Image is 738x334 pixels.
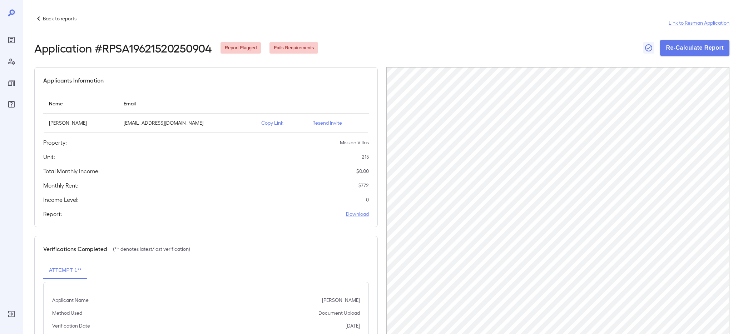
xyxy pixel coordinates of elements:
p: Applicant Name [52,296,89,304]
a: Link to Resman Application [669,19,729,26]
p: Copy Link [261,119,301,126]
span: Fails Requirements [269,45,318,51]
button: Attempt 1** [43,262,87,279]
p: Method Used [52,309,82,316]
p: [PERSON_NAME] [49,119,112,126]
p: 0 [366,196,369,203]
button: Close Report [643,42,654,54]
p: [EMAIL_ADDRESS][DOMAIN_NAME] [124,119,250,126]
p: (** denotes latest/last verification) [113,245,190,253]
p: $ 0.00 [356,168,369,175]
p: [DATE] [346,322,360,329]
button: Re-Calculate Report [660,40,729,56]
h5: Verifications Completed [43,245,107,253]
h2: Application # RPSA19621520250904 [34,41,212,54]
h5: Income Level: [43,195,79,204]
div: Manage Users [6,56,17,67]
div: FAQ [6,99,17,110]
p: [PERSON_NAME] [322,296,360,304]
p: 215 [362,153,369,160]
h5: Applicants Information [43,76,104,85]
div: Log Out [6,308,17,320]
th: Name [43,93,118,114]
p: Document Upload [318,309,360,316]
th: Email [118,93,256,114]
p: Verification Date [52,322,90,329]
h5: Total Monthly Income: [43,167,100,175]
table: simple table [43,93,369,133]
p: Resend Invite [312,119,363,126]
a: Download [346,210,369,218]
p: $ 772 [358,182,369,189]
div: Manage Properties [6,77,17,89]
h5: Report: [43,210,62,218]
h5: Monthly Rent: [43,181,79,190]
h5: Property: [43,138,67,147]
p: Back to reports [43,15,76,22]
span: Report Flagged [221,45,261,51]
p: Mission Villas [340,139,369,146]
h5: Unit: [43,153,55,161]
div: Reports [6,34,17,46]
